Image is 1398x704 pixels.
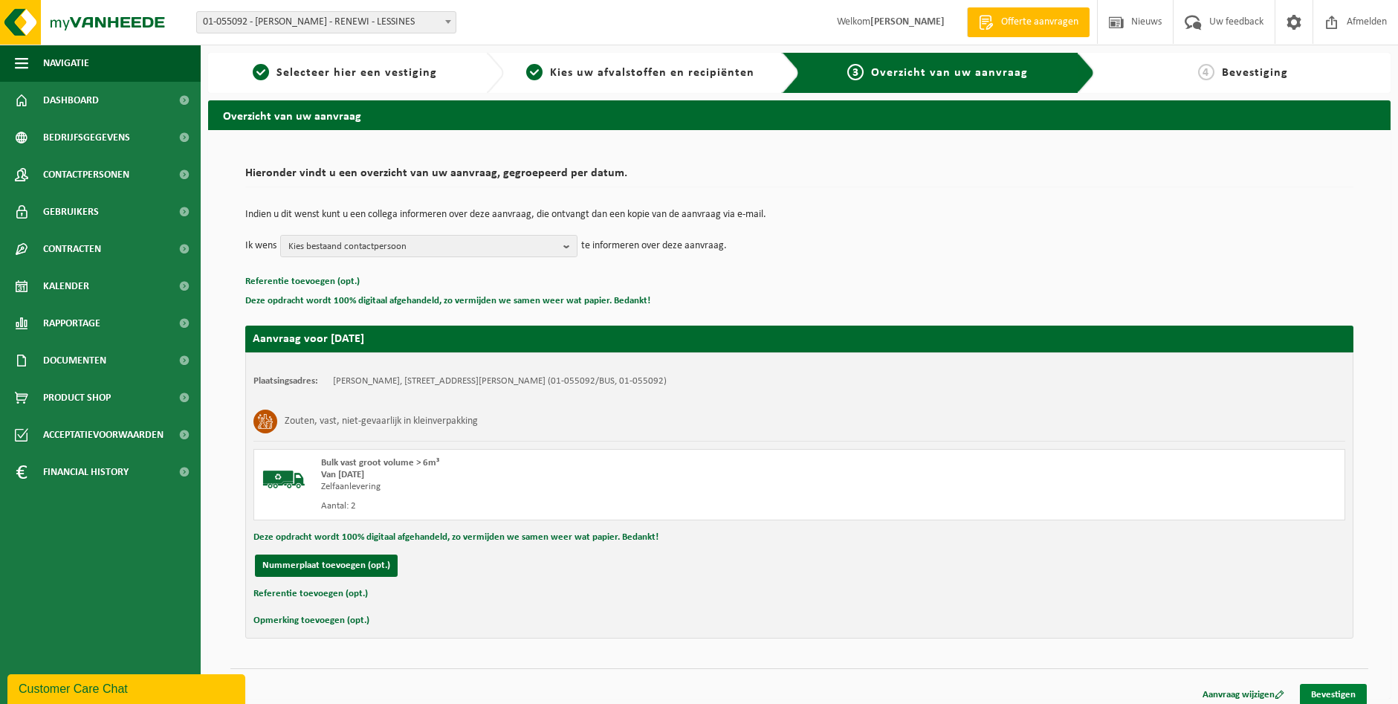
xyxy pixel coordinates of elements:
[245,272,360,291] button: Referentie toevoegen (opt.)
[43,156,129,193] span: Contactpersonen
[253,611,369,630] button: Opmerking toevoegen (opt.)
[43,342,106,379] span: Documenten
[197,12,456,33] span: 01-055092 - CHANTIER BAXTER - RENEWI - LESSINES
[196,11,456,33] span: 01-055092 - CHANTIER BAXTER - RENEWI - LESSINES
[43,305,100,342] span: Rapportage
[253,528,658,547] button: Deze opdracht wordt 100% digitaal afgehandeld, zo vermijden we samen weer wat papier. Bedankt!
[253,333,364,345] strong: Aanvraag voor [DATE]
[280,235,577,257] button: Kies bestaand contactpersoon
[871,67,1028,79] span: Overzicht van uw aanvraag
[847,64,864,80] span: 3
[253,584,368,604] button: Referentie toevoegen (opt.)
[208,100,1391,129] h2: Overzicht van uw aanvraag
[526,64,543,80] span: 2
[288,236,557,258] span: Kies bestaand contactpersoon
[997,15,1082,30] span: Offerte aanvragen
[285,410,478,433] h3: Zouten, vast, niet-gevaarlijk in kleinverpakking
[333,375,667,387] td: [PERSON_NAME], [STREET_ADDRESS][PERSON_NAME] (01-055092/BUS, 01-055092)
[321,470,364,479] strong: Van [DATE]
[255,555,398,577] button: Nummerplaat toevoegen (opt.)
[216,64,474,82] a: 1Selecteer hier een vestiging
[253,376,318,386] strong: Plaatsingsadres:
[262,457,306,502] img: BL-SO-LV.png
[43,82,99,119] span: Dashboard
[7,671,248,704] iframe: chat widget
[43,230,101,268] span: Contracten
[276,67,437,79] span: Selecteer hier een vestiging
[43,416,164,453] span: Acceptatievoorwaarden
[43,193,99,230] span: Gebruikers
[43,379,111,416] span: Product Shop
[321,500,859,512] div: Aantal: 2
[43,268,89,305] span: Kalender
[43,453,129,491] span: Financial History
[245,235,276,257] p: Ik wens
[253,64,269,80] span: 1
[1198,64,1214,80] span: 4
[245,167,1353,187] h2: Hieronder vindt u een overzicht van uw aanvraag, gegroepeerd per datum.
[43,45,89,82] span: Navigatie
[321,481,859,493] div: Zelfaanlevering
[245,210,1353,220] p: Indien u dit wenst kunt u een collega informeren over deze aanvraag, die ontvangt dan een kopie v...
[967,7,1090,37] a: Offerte aanvragen
[245,291,650,311] button: Deze opdracht wordt 100% digitaal afgehandeld, zo vermijden we samen weer wat papier. Bedankt!
[870,16,945,28] strong: [PERSON_NAME]
[43,119,130,156] span: Bedrijfsgegevens
[321,458,439,468] span: Bulk vast groot volume > 6m³
[1222,67,1288,79] span: Bevestiging
[581,235,727,257] p: te informeren over deze aanvraag.
[511,64,770,82] a: 2Kies uw afvalstoffen en recipiënten
[550,67,754,79] span: Kies uw afvalstoffen en recipiënten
